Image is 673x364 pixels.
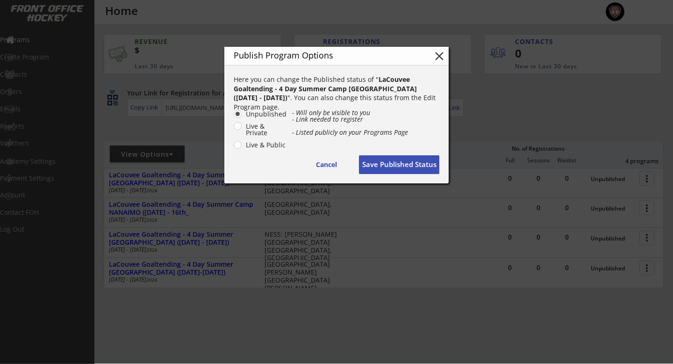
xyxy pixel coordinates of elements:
[432,49,446,63] button: close
[303,155,350,174] button: Cancel
[292,109,439,136] div: - Will only be visible to you - Link needed to register - Listed publicly on your Programs Page
[234,51,418,59] div: Publish Program Options
[234,75,419,102] strong: LaCouvee Goaltending - 4 Day Summer Camp [GEOGRAPHIC_DATA] ([DATE] - [DATE])
[234,75,439,111] div: Here you can change the Published status of " ". You can also change this status from the Edit Pr...
[359,155,439,174] button: Save Published Status
[243,111,287,117] label: Unpublished
[243,123,287,136] label: Live & Private
[243,142,287,148] label: Live & Public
